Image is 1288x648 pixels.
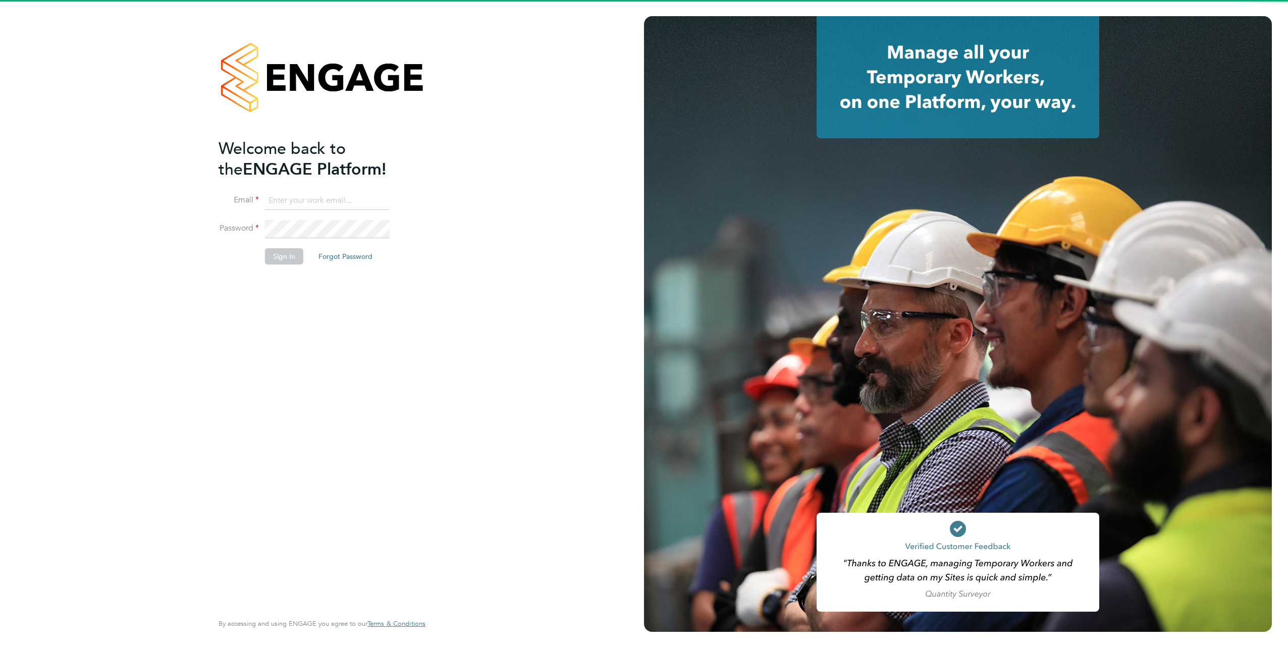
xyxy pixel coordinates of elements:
[265,192,390,210] input: Enter your work email...
[219,619,425,628] span: By accessing and using ENGAGE you agree to our
[265,248,303,264] button: Sign In
[310,248,381,264] button: Forgot Password
[219,139,346,179] span: Welcome back to the
[219,138,415,180] h2: ENGAGE Platform!
[219,223,259,234] label: Password
[367,620,425,628] a: Terms & Conditions
[367,619,425,628] span: Terms & Conditions
[219,195,259,205] label: Email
